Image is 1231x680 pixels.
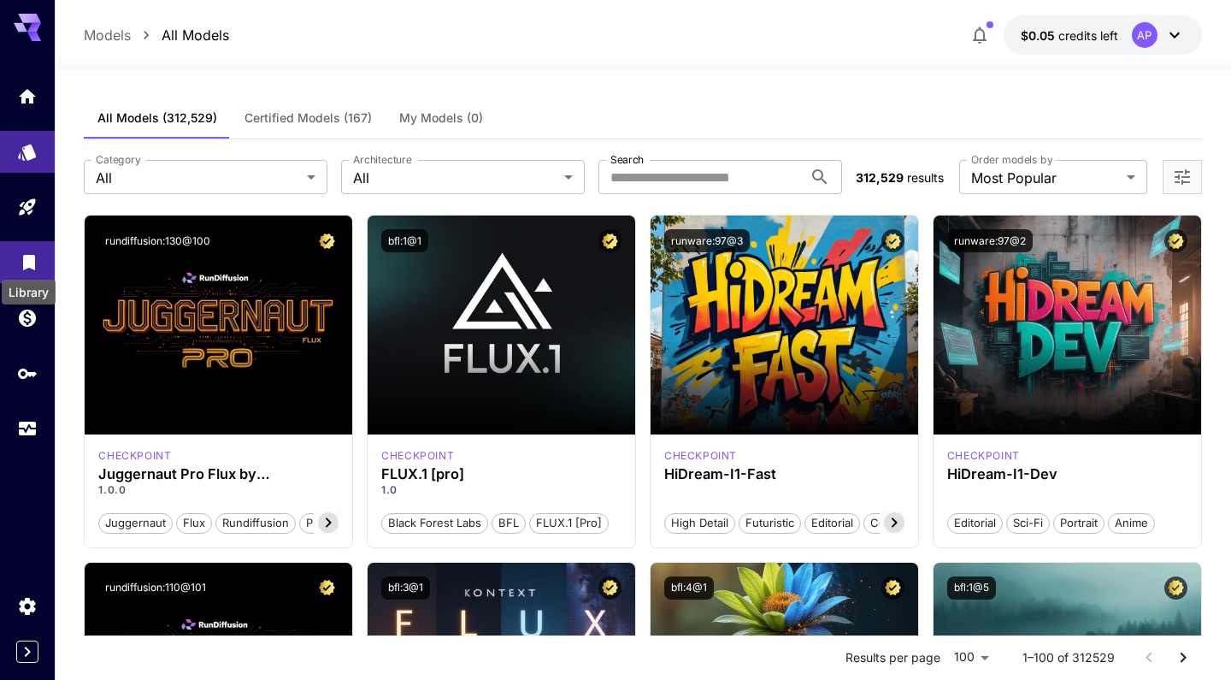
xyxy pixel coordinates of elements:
div: $0.05 [1021,27,1118,44]
span: All [96,168,300,188]
span: Editorial [805,515,859,532]
span: My Models (0) [399,110,483,126]
button: rundiffusion:130@100 [98,229,217,252]
button: Portrait [1053,511,1104,534]
nav: breadcrumb [84,25,229,45]
div: Settings [17,595,38,617]
span: Most Popular [971,168,1120,188]
button: bfl:1@5 [947,577,996,600]
button: Go to next page [1166,641,1200,675]
span: Portrait [1054,515,1104,532]
span: Editorial [948,515,1002,532]
span: 312,529 [856,170,904,185]
button: Black Forest Labs [381,511,488,534]
div: AP [1132,22,1157,48]
span: credits left [1058,28,1118,43]
p: checkpoint [381,448,454,464]
p: checkpoint [664,448,737,464]
div: FLUX.1 D [98,448,171,464]
button: pro [299,511,331,534]
span: Colorful [864,515,919,532]
button: rundiffusion:110@101 [98,577,213,600]
span: All Models (312,529) [97,110,217,126]
div: 100 [947,645,995,670]
button: Certified Model – Vetted for best performance and includes a commercial license. [598,577,621,600]
div: Wallet [17,307,38,328]
span: Futuristic [739,515,800,532]
h3: Juggernaut Pro Flux by RunDiffusion [98,466,339,482]
button: Open more filters [1172,167,1193,188]
div: Home [17,86,38,107]
div: Playground [17,197,38,218]
h3: FLUX.1 [pro] [381,466,621,482]
button: $0.05AP [1004,15,1202,55]
span: results [907,170,944,185]
button: Sci-Fi [1006,511,1050,534]
div: API Keys [17,363,38,384]
span: Certified Models (167) [244,110,372,126]
button: BFL [492,511,526,534]
h3: HiDream-I1-Fast [664,466,904,482]
button: rundiffusion [215,511,296,534]
span: rundiffusion [216,515,295,532]
span: Anime [1109,515,1154,532]
h3: HiDream-I1-Dev [947,466,1187,482]
p: 1.0 [381,482,621,498]
span: High Detail [665,515,734,532]
span: FLUX.1 [pro] [530,515,608,532]
p: checkpoint [98,448,171,464]
p: 1–100 of 312529 [1022,649,1115,666]
p: checkpoint [947,448,1020,464]
button: runware:97@3 [664,229,750,252]
button: Certified Model – Vetted for best performance and includes a commercial license. [881,577,904,600]
div: Library [19,246,39,268]
span: BFL [492,515,525,532]
button: Certified Model – Vetted for best performance and includes a commercial license. [881,229,904,252]
button: bfl:4@1 [664,577,714,600]
span: All [353,168,557,188]
button: Futuristic [739,511,801,534]
button: Editorial [947,511,1003,534]
button: High Detail [664,511,735,534]
span: pro [300,515,330,532]
button: Certified Model – Vetted for best performance and includes a commercial license. [598,229,621,252]
button: bfl:1@1 [381,229,428,252]
div: HiDream Dev [947,448,1020,464]
a: Models [84,25,131,45]
a: All Models [162,25,229,45]
label: Search [610,152,644,167]
p: 1.0.0 [98,482,339,498]
button: juggernaut [98,511,173,534]
button: Certified Model – Vetted for best performance and includes a commercial license. [1164,229,1187,252]
button: Certified Model – Vetted for best performance and includes a commercial license. [1164,577,1187,600]
label: Architecture [353,152,411,167]
button: Expand sidebar [16,641,38,663]
button: Certified Model – Vetted for best performance and includes a commercial license. [315,229,339,252]
button: bfl:3@1 [381,577,430,600]
span: Black Forest Labs [382,515,487,532]
div: HiDream Fast [664,448,737,464]
label: Order models by [971,152,1052,167]
label: Category [96,152,141,167]
button: Certified Model – Vetted for best performance and includes a commercial license. [315,577,339,600]
p: Results per page [845,649,940,666]
div: fluxpro [381,448,454,464]
span: juggernaut [99,515,172,532]
div: Usage [17,418,38,440]
button: Colorful [863,511,920,534]
span: flux [177,515,211,532]
span: $0.05 [1021,28,1058,43]
button: FLUX.1 [pro] [529,511,609,534]
button: Anime [1108,511,1155,534]
div: Models [17,136,38,157]
button: runware:97@2 [947,229,1033,252]
button: Editorial [804,511,860,534]
button: flux [176,511,212,534]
